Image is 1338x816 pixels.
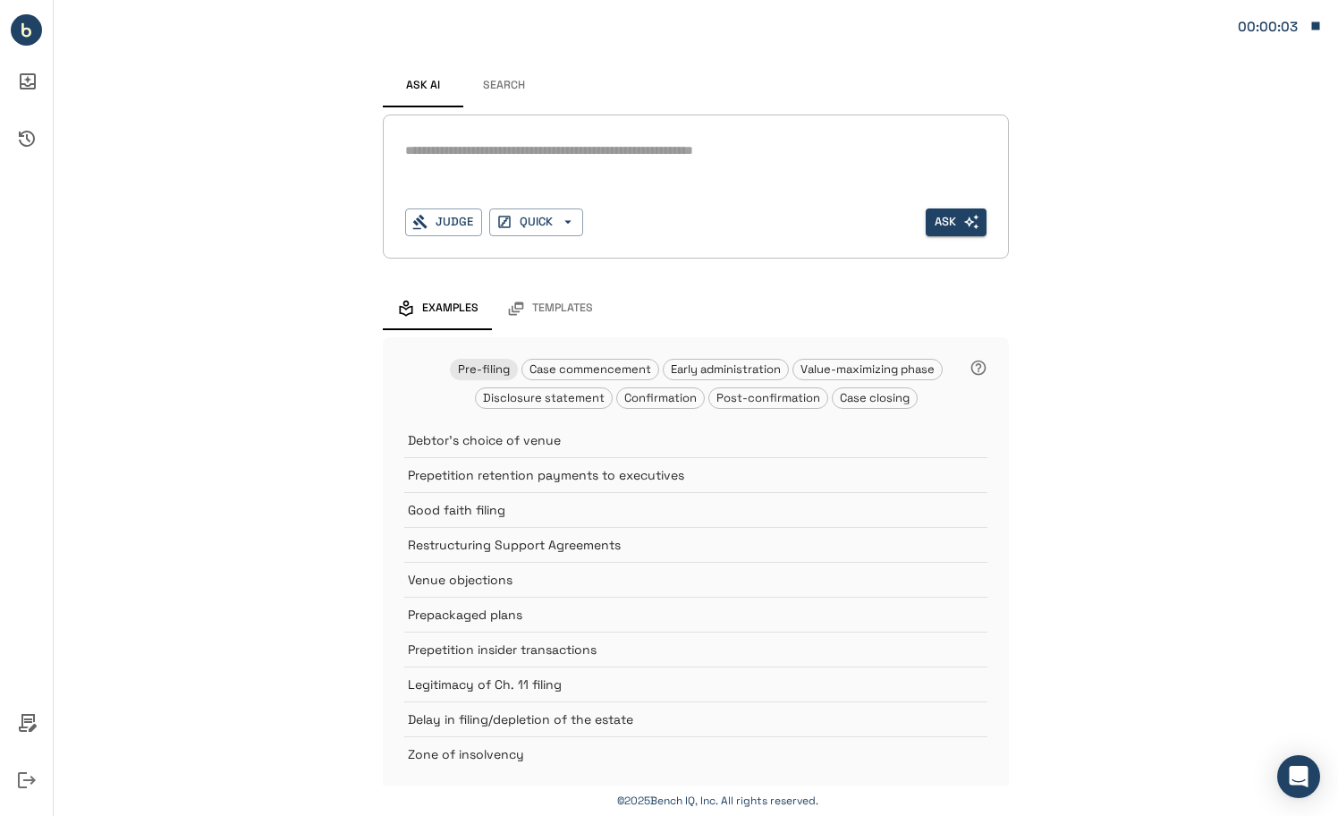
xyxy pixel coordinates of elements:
p: Restructuring Support Agreements [408,536,943,554]
button: Judge [405,208,482,236]
p: Good faith filing [408,501,943,519]
div: Prepetition insider transactions [404,632,987,667]
span: Examples [422,302,478,316]
div: Zone of insolvency [404,736,987,771]
p: Delay in filing/depletion of the estate [408,710,943,728]
div: Confirmation [616,387,705,409]
span: Enter search text [926,208,987,236]
span: Ask AI [406,79,440,93]
div: Early administration [663,359,789,380]
div: Case commencement [521,359,659,380]
div: Matter: 101476.0001 [1238,15,1300,38]
div: Disclosure statement [475,387,613,409]
div: examples and templates tabs [383,287,1009,330]
div: Legitimacy of Ch. 11 filing [404,667,987,701]
p: Zone of insolvency [408,745,943,763]
span: Confirmation [617,390,704,405]
p: Prepetition insider transactions [408,641,943,659]
div: Restructuring Support Agreements [404,527,987,562]
span: Case closing [833,390,917,405]
span: Early administration [664,361,788,377]
div: Open Intercom Messenger [1277,755,1320,798]
span: Case commencement [522,361,658,377]
div: Prepackaged plans [404,597,987,632]
p: Prepetition retention payments to executives [408,466,943,484]
span: Templates [532,302,593,316]
div: Prepetition retention payments to executives [404,457,987,492]
div: Good faith filing [404,492,987,527]
div: Case closing [832,387,918,409]
div: Pre-filing [450,359,518,380]
span: Post-confirmation [709,390,827,405]
div: Venue objections [404,562,987,597]
div: Delay in filing/depletion of the estate [404,701,987,736]
span: Pre-filing [451,361,517,377]
button: Ask [926,208,987,236]
p: Prepackaged plans [408,606,943,624]
button: Matter: 101476.0001 [1229,7,1331,45]
span: Disclosure statement [476,390,612,405]
div: Value-maximizing phase [792,359,943,380]
p: Legitimacy of Ch. 11 filing [408,676,943,693]
div: Debtor's choice of venue [404,423,987,457]
p: Debtor's choice of venue [408,431,943,449]
div: Post-confirmation [708,387,828,409]
p: Venue objections [408,571,943,589]
span: Value-maximizing phase [793,361,942,377]
button: QUICK [489,208,583,236]
button: Search [463,64,544,107]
